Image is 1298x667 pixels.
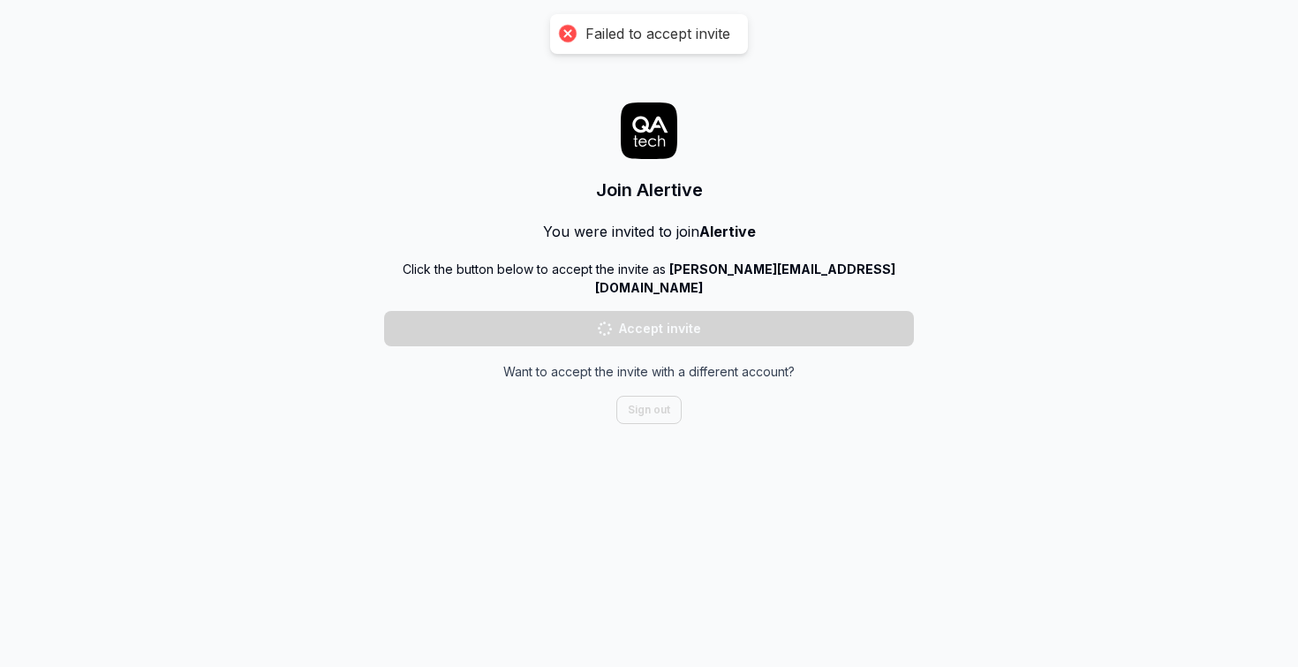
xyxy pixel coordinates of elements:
span: Want to accept the invite with a different account? [503,364,795,379]
p: You were invited to join [543,221,756,242]
button: Accept invite [384,311,914,346]
div: Failed to accept invite [585,25,730,43]
b: Alertive [699,223,756,240]
p: Click the button below to accept the invite as [384,260,914,297]
button: Sign out [616,396,682,424]
b: [PERSON_NAME][EMAIL_ADDRESS][DOMAIN_NAME] [595,261,895,295]
h3: Join Alertive [596,177,703,203]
